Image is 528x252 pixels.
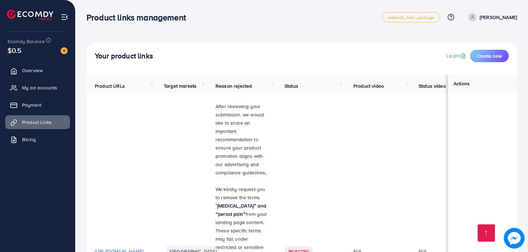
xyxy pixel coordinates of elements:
a: Product Links [5,115,70,129]
span: Create new [477,52,502,59]
span: My ad accounts [22,84,57,91]
a: Overview [5,64,70,77]
img: image [504,228,525,249]
span: Target markets [164,83,197,89]
span: Product video [353,83,384,89]
a: adreach_new_package [382,12,440,22]
span: Overview [22,67,43,74]
button: Create new [470,50,509,62]
span: Status [285,83,298,89]
span: Payment [22,101,41,108]
a: [PERSON_NAME] [465,13,517,22]
a: Payment [5,98,70,112]
span: Ecomdy Balance [8,38,45,45]
p: After reviewing your submission, we would like to share an important recommendation to ensure you... [216,102,268,177]
span: Reason rejected [216,83,252,89]
strong: [MEDICAL_DATA]” and “period pain” [216,202,266,217]
span: $0.5 [8,45,22,55]
a: Billing [5,133,70,146]
h4: Your product links [95,52,153,60]
img: image [61,47,68,54]
span: Status video [419,83,446,89]
span: Product URLs [95,83,125,89]
p: [PERSON_NAME] [480,13,517,21]
h3: Product links management [87,12,191,22]
a: Learn [446,52,467,60]
span: adreach_new_package [388,15,434,20]
img: logo [7,10,53,20]
span: Billing [22,136,36,143]
a: My ad accounts [5,81,70,95]
img: menu [61,13,69,21]
span: Product Links [22,119,52,126]
span: Actions [454,80,470,87]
